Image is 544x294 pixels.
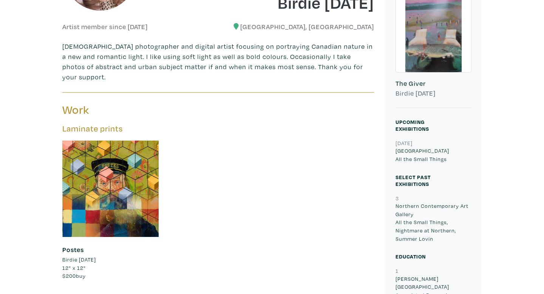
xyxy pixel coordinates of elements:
h6: [GEOGRAPHIC_DATA], [GEOGRAPHIC_DATA] [224,23,374,31]
h6: The Giver [396,79,471,88]
small: 1 [396,267,399,274]
small: 3 [396,195,399,202]
span: $200 [62,272,76,279]
small: Select Past Exhibitions [396,173,431,187]
span: buy [62,272,86,279]
h3: Work [62,103,213,117]
li: Birdie [DATE] [62,255,96,264]
p: [GEOGRAPHIC_DATA] All the Small Things [396,147,471,163]
a: Postes [62,245,84,254]
small: [DATE] [396,139,413,147]
span: 12" x 12" [62,264,86,271]
h6: Artist member since [DATE] [62,23,148,31]
h5: Laminate prints [62,124,374,134]
h6: Birdie [DATE] [396,89,471,97]
small: Education [396,253,426,260]
p: [DEMOGRAPHIC_DATA] photographer and digital artist focusing on portraying Canadian nature in a ne... [62,41,374,82]
a: Birdie [DATE] [62,255,159,264]
p: Northern Contemporary Art Gallery All the Small Things, Nightmare at Northern, Summer Lovin [396,202,471,243]
small: Upcoming Exhibitions [396,118,429,132]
